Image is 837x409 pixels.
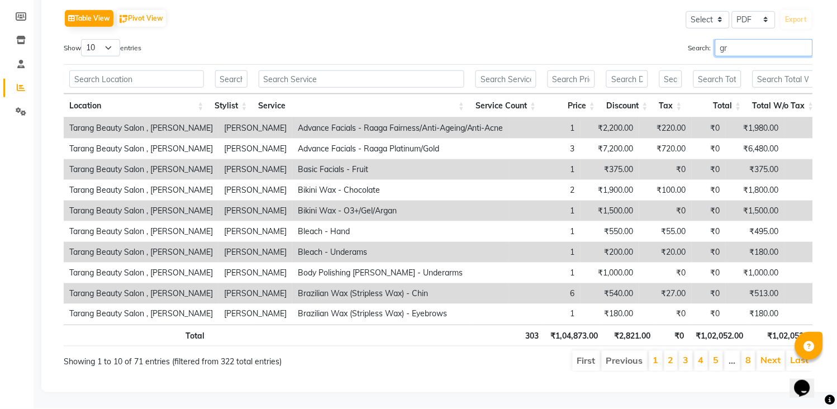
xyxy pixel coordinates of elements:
td: Tarang Beauty Salon , [PERSON_NAME] [64,304,218,325]
td: Tarang Beauty Salon , [PERSON_NAME] [64,201,218,221]
div: Showing 1 to 10 of 71 entries (filtered from 322 total entries) [64,350,366,368]
td: Tarang Beauty Salon , [PERSON_NAME] [64,221,218,242]
td: ₹0 [692,159,726,180]
td: ₹375.00 [726,159,784,180]
td: 1 [509,201,581,221]
td: Tarang Beauty Salon , [PERSON_NAME] [64,118,218,139]
th: Total W/o Tax: activate to sort column ascending [747,94,820,118]
td: ₹1,900.00 [581,180,639,201]
td: Basic Facials - Fruit [292,159,509,180]
td: 1 [509,159,581,180]
a: 1 [653,355,659,366]
input: Search: [715,39,813,56]
td: 1 [509,118,581,139]
th: Total [64,325,210,346]
th: Total: activate to sort column ascending [688,94,747,118]
th: Service: activate to sort column ascending [253,94,470,118]
td: Bleach - Underams [292,242,509,263]
input: Search Discount [606,70,648,88]
td: ₹0 [692,221,726,242]
td: Tarang Beauty Salon , [PERSON_NAME] [64,180,218,201]
td: [PERSON_NAME] [218,221,292,242]
td: ₹180.00 [726,242,784,263]
img: pivot.png [120,15,128,23]
td: [PERSON_NAME] [218,201,292,221]
td: [PERSON_NAME] [218,180,292,201]
td: ₹180.00 [581,304,639,325]
td: [PERSON_NAME] [218,139,292,159]
select: Showentries [81,39,120,56]
label: Show entries [64,39,141,56]
a: 4 [698,355,704,366]
input: Search Service [259,70,465,88]
td: ₹375.00 [581,159,639,180]
th: ₹1,02,052.00 [749,325,821,346]
th: 303 [473,325,544,346]
a: 2 [668,355,674,366]
td: Tarang Beauty Salon , [PERSON_NAME] [64,159,218,180]
td: 2 [509,180,581,201]
td: ₹0 [692,201,726,221]
th: ₹0 [657,325,690,346]
td: ₹180.00 [726,304,784,325]
th: Discount: activate to sort column ascending [601,94,654,118]
td: ₹7,200.00 [581,139,639,159]
td: ₹200.00 [581,242,639,263]
td: ₹20.00 [639,242,692,263]
label: Search: [688,39,813,56]
td: 1 [509,263,581,283]
input: Search Stylist [215,70,248,88]
td: ₹2,200.00 [581,118,639,139]
td: 1 [509,242,581,263]
td: Bikini Wax - O3+/Gel/Argan [292,201,509,221]
th: ₹1,02,052.00 [690,325,749,346]
td: ₹0 [639,159,692,180]
td: Bikini Wax - Chocolate [292,180,509,201]
td: ₹513.00 [726,283,784,304]
td: ₹0 [692,180,726,201]
td: Brazilian Wax (Stripless Wax) - Eyebrows [292,304,509,325]
a: 3 [683,355,689,366]
td: ₹720.00 [639,139,692,159]
td: ₹27.00 [639,283,692,304]
input: Search Total [693,70,741,88]
td: Advance Facials - Raaga Fairness/Anti-Ageing/Anti-Acne [292,118,509,139]
td: Tarang Beauty Salon , [PERSON_NAME] [64,139,218,159]
td: 1 [509,304,581,325]
td: 1 [509,221,581,242]
input: Search Service Count [475,70,536,88]
td: ₹1,500.00 [726,201,784,221]
td: ₹0 [639,263,692,283]
td: [PERSON_NAME] [218,263,292,283]
th: Price: activate to sort column ascending [542,94,601,118]
td: ₹0 [692,139,726,159]
td: ₹0 [692,263,726,283]
td: [PERSON_NAME] [218,283,292,304]
td: ₹550.00 [581,221,639,242]
td: ₹0 [639,304,692,325]
td: ₹495.00 [726,221,784,242]
td: ₹0 [692,304,726,325]
td: Brazilian Wax (Stripless Wax) - Chin [292,283,509,304]
a: 8 [746,355,752,366]
td: [PERSON_NAME] [218,159,292,180]
td: ₹1,500.00 [581,201,639,221]
td: [PERSON_NAME] [218,242,292,263]
a: 5 [714,355,719,366]
a: Next [761,355,781,366]
td: ₹540.00 [581,283,639,304]
td: Tarang Beauty Salon , [PERSON_NAME] [64,283,218,304]
th: ₹1,04,873.00 [544,325,603,346]
iframe: chat widget [790,364,826,398]
input: Search Tax [659,70,682,88]
button: Pivot View [117,10,166,27]
th: Service Count: activate to sort column ascending [470,94,541,118]
td: ₹1,000.00 [726,263,784,283]
button: Table View [65,10,113,27]
input: Search Location [69,70,204,88]
td: ₹100.00 [639,180,692,201]
a: Last [791,355,809,366]
td: ₹220.00 [639,118,692,139]
td: ₹0 [639,201,692,221]
td: ₹0 [692,283,726,304]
